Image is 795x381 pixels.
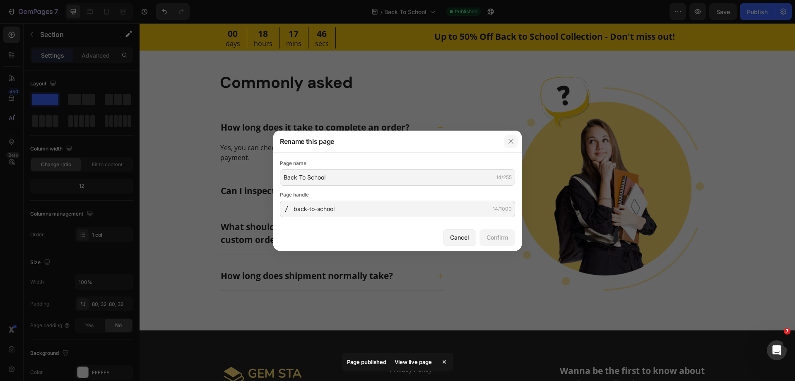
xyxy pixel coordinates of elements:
div: 14/255 [496,174,512,181]
iframe: Intercom live chat [767,340,787,360]
div: Page handle [280,191,515,199]
p: mins [147,15,162,25]
img: Alt Image [79,340,162,366]
div: What should I do if there is a problem with my custom order? [80,196,291,225]
div: 14/1000 [493,205,512,213]
div: Can I inspect the goods before receiving them? [80,160,282,176]
p: Yes, you can check the quality of the goods before proceeding to payment. [81,119,304,139]
div: 46 [176,4,189,17]
div: Confirm [487,233,508,242]
p: hours [114,15,133,25]
img: Alt Image [363,49,564,267]
p: Wanna be the first to know about our latest collections? [420,341,576,367]
h3: Rename this page [280,136,334,146]
div: Cancel [450,233,469,242]
div: 17 [147,4,162,17]
p: Up to 50% Off Back to School Collection - Don't miss out! [255,7,576,20]
button: Confirm [479,229,515,246]
p: Page published [347,358,386,366]
div: View live page [390,356,437,368]
div: How long does shipment normally take? [80,245,255,261]
p: Privacy Policy [250,341,405,351]
p: secs [176,15,189,25]
p: Commonly asked [80,50,304,69]
div: 18 [114,4,133,17]
div: 00 [86,4,101,17]
span: 7 [784,328,790,335]
div: Page name [280,159,515,167]
div: How long does it take to complete an order? [80,97,271,112]
p: days [86,15,101,25]
button: Cancel [443,229,476,246]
